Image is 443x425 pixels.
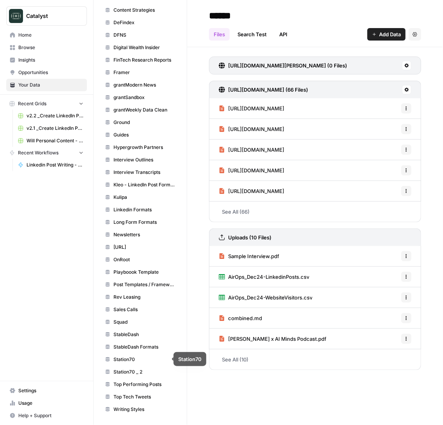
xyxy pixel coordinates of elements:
[113,206,175,213] span: Linkedin Formats
[228,234,271,241] h3: Uploads (10 Files)
[101,303,179,316] a: Sales Calls
[228,104,284,112] span: [URL][DOMAIN_NAME]
[228,294,312,301] span: AirOps_Dec24-WebsiteVisitors.csv
[101,129,179,141] a: Guides
[6,54,87,66] a: Insights
[113,57,175,64] span: FinTech Research Reports
[101,4,179,16] a: Content Strategies
[228,166,284,174] span: [URL][DOMAIN_NAME]
[275,28,292,41] a: API
[219,308,262,328] a: combined.md
[228,252,279,260] span: Sample Interview.pdf
[219,98,284,119] a: [URL][DOMAIN_NAME]
[101,403,179,416] a: Writing Styles
[101,141,179,154] a: Hypergrowth Partners
[101,16,179,29] a: DeFindex
[233,28,271,41] a: Search Test
[219,57,347,74] a: [URL][DOMAIN_NAME][PERSON_NAME] (0 Files)
[18,100,46,107] span: Recent Grids
[101,154,179,166] a: Interview Outlines
[113,231,175,238] span: Newsletters
[101,166,179,179] a: Interview Transcripts
[113,81,175,89] span: grantModern News
[113,169,175,176] span: Interview Transcripts
[113,344,175,351] span: StableDash Formats
[18,412,83,419] span: Help + Support
[6,41,87,54] a: Browse
[18,32,83,39] span: Home
[101,104,179,116] a: grantWeekly Data Clean
[101,191,179,204] a: Kulipa
[113,356,175,363] span: Station70
[219,329,326,349] a: [PERSON_NAME] x AI Minds Podcast.pdf
[101,378,179,391] a: Top Performing Posts
[113,32,175,39] span: DFNS
[209,28,230,41] a: Files
[101,278,179,291] a: Post Templates / Framework
[101,179,179,191] a: Kleo - LinkedIn Post Formats
[228,125,284,133] span: [URL][DOMAIN_NAME]
[101,328,179,341] a: StableDash
[228,273,309,281] span: AirOps_Dec24-LinkedinPosts.csv
[113,244,175,251] span: [URL]
[27,112,83,119] span: v2.2 _Create LinkedIn Posts from Template - powersteps Grid
[6,147,87,159] button: Recent Workflows
[219,119,284,139] a: [URL][DOMAIN_NAME]
[113,106,175,113] span: grantWeekly Data Clean
[113,144,175,151] span: Hypergrowth Partners
[113,19,175,26] span: DeFindex
[101,204,179,216] a: Linkedin Formats
[27,137,83,144] span: Will Personal Content - [DATE]
[101,228,179,241] a: Newsletters
[6,29,87,41] a: Home
[113,94,175,101] span: grantSandbox
[219,287,312,308] a: AirOps_Dec24-WebsiteVisitors.csv
[101,216,179,228] a: Long Form Formats
[228,146,284,154] span: [URL][DOMAIN_NAME]
[228,335,326,343] span: [PERSON_NAME] x AI Minds Podcast.pdf
[219,81,308,98] a: [URL][DOMAIN_NAME] (66 Files)
[6,409,87,422] button: Help + Support
[18,81,83,89] span: Your Data
[113,219,175,226] span: Long Form Formats
[101,266,179,278] a: Playboook Template
[113,406,175,413] span: Writing Styles
[18,149,58,156] span: Recent Workflows
[101,29,179,41] a: DFNS
[113,194,175,201] span: Kulipa
[113,256,175,263] span: OnRoot
[27,161,83,168] span: Linkedin Post Writing - [DATE]
[228,86,308,94] h3: [URL][DOMAIN_NAME] (66 Files)
[101,341,179,353] a: StableDash Formats
[219,160,284,181] a: [URL][DOMAIN_NAME]
[18,400,83,407] span: Usage
[101,79,179,91] a: grantModern News
[113,368,175,375] span: Station70 _ 2
[6,98,87,110] button: Recent Grids
[27,125,83,132] span: v2.1 _Create LinkedIn Posts from Template Grid
[113,7,175,14] span: Content Strategies
[101,116,179,129] a: Ground
[14,159,87,171] a: Linkedin Post Writing - [DATE]
[367,28,406,41] button: Add Data
[101,66,179,79] a: Framer
[14,110,87,122] a: v2.2 _Create LinkedIn Posts from Template - powersteps Grid
[101,291,179,303] a: Rev Leasing
[113,393,175,400] span: Top Tech Tweets
[113,331,175,338] span: StableDash
[26,12,73,20] span: Catalyst
[101,366,179,378] a: Station70 _ 2
[101,391,179,403] a: Top Tech Tweets
[219,229,271,246] a: Uploads (10 Files)
[6,79,87,91] a: Your Data
[113,156,175,163] span: Interview Outlines
[113,381,175,388] span: Top Performing Posts
[113,69,175,76] span: Framer
[9,9,23,23] img: Catalyst Logo
[101,54,179,66] a: FinTech Research Reports
[18,69,83,76] span: Opportunities
[113,181,175,188] span: Kleo - LinkedIn Post Formats
[113,44,175,51] span: Digital Wealth Insider
[14,135,87,147] a: Will Personal Content - [DATE]
[113,281,175,288] span: Post Templates / Framework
